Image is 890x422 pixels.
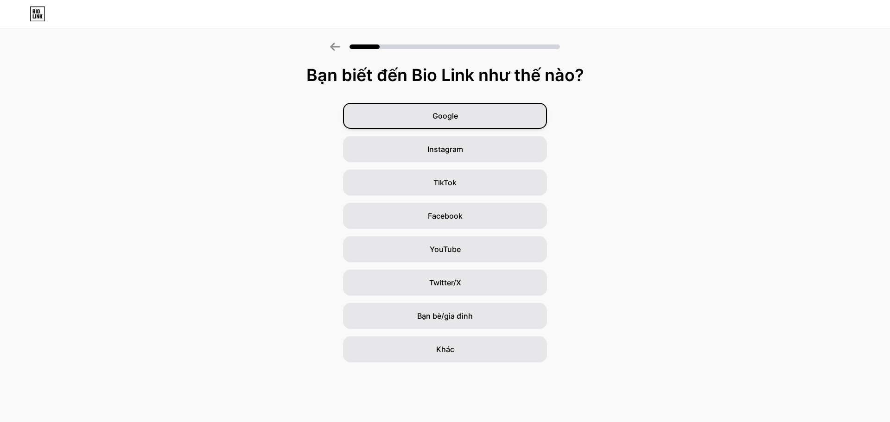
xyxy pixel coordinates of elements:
[306,65,584,85] font: Bạn biết đến Bio Link như thế nào?
[417,311,473,321] font: Bạn bè/gia đình
[428,211,463,220] font: Facebook
[433,178,457,187] font: TikTok
[430,245,461,254] font: YouTube
[427,145,463,154] font: Instagram
[429,278,461,287] font: Twitter/X
[432,111,458,120] font: Google
[436,345,454,354] font: Khác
